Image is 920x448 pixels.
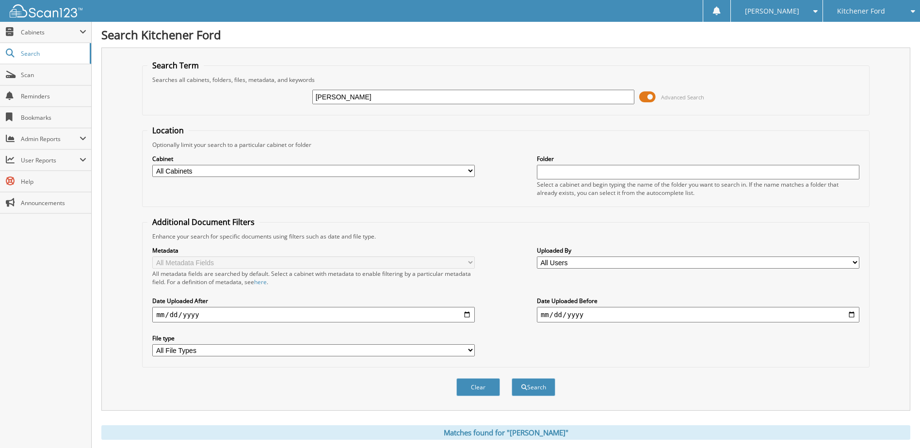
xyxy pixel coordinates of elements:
[152,307,475,322] input: start
[101,425,910,440] div: Matches found for "[PERSON_NAME]"
[254,278,267,286] a: here
[537,155,859,163] label: Folder
[537,180,859,197] div: Select a cabinet and begin typing the name of the folder you want to search in. If the name match...
[147,60,204,71] legend: Search Term
[147,232,864,240] div: Enhance your search for specific documents using filters such as date and file type.
[21,177,86,186] span: Help
[152,334,475,342] label: File type
[147,76,864,84] div: Searches all cabinets, folders, files, metadata, and keywords
[21,71,86,79] span: Scan
[21,135,80,143] span: Admin Reports
[21,49,85,58] span: Search
[147,217,259,227] legend: Additional Document Filters
[512,378,555,396] button: Search
[152,297,475,305] label: Date Uploaded After
[537,297,859,305] label: Date Uploaded Before
[537,307,859,322] input: end
[21,156,80,164] span: User Reports
[537,246,859,255] label: Uploaded By
[837,8,885,14] span: Kitchener Ford
[152,246,475,255] label: Metadata
[661,94,704,101] span: Advanced Search
[21,28,80,36] span: Cabinets
[10,4,82,17] img: scan123-logo-white.svg
[152,270,475,286] div: All metadata fields are searched by default. Select a cabinet with metadata to enable filtering b...
[745,8,799,14] span: [PERSON_NAME]
[456,378,500,396] button: Clear
[147,141,864,149] div: Optionally limit your search to a particular cabinet or folder
[147,125,189,136] legend: Location
[152,155,475,163] label: Cabinet
[101,27,910,43] h1: Search Kitchener Ford
[21,199,86,207] span: Announcements
[21,92,86,100] span: Reminders
[21,113,86,122] span: Bookmarks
